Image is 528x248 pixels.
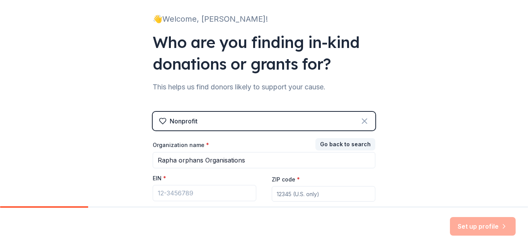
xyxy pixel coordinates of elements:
[272,176,300,183] label: ZIP code
[170,116,198,126] div: Nonprofit
[153,141,209,149] label: Organization name
[153,152,375,168] input: American Red Cross
[153,185,256,201] input: 12-3456789
[272,186,375,202] input: 12345 (U.S. only)
[153,13,375,25] div: 👋 Welcome, [PERSON_NAME]!
[315,138,375,151] button: Go back to search
[153,81,375,93] div: This helps us find donors likely to support your cause.
[153,31,375,75] div: Who are you finding in-kind donations or grants for?
[153,174,166,182] label: EIN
